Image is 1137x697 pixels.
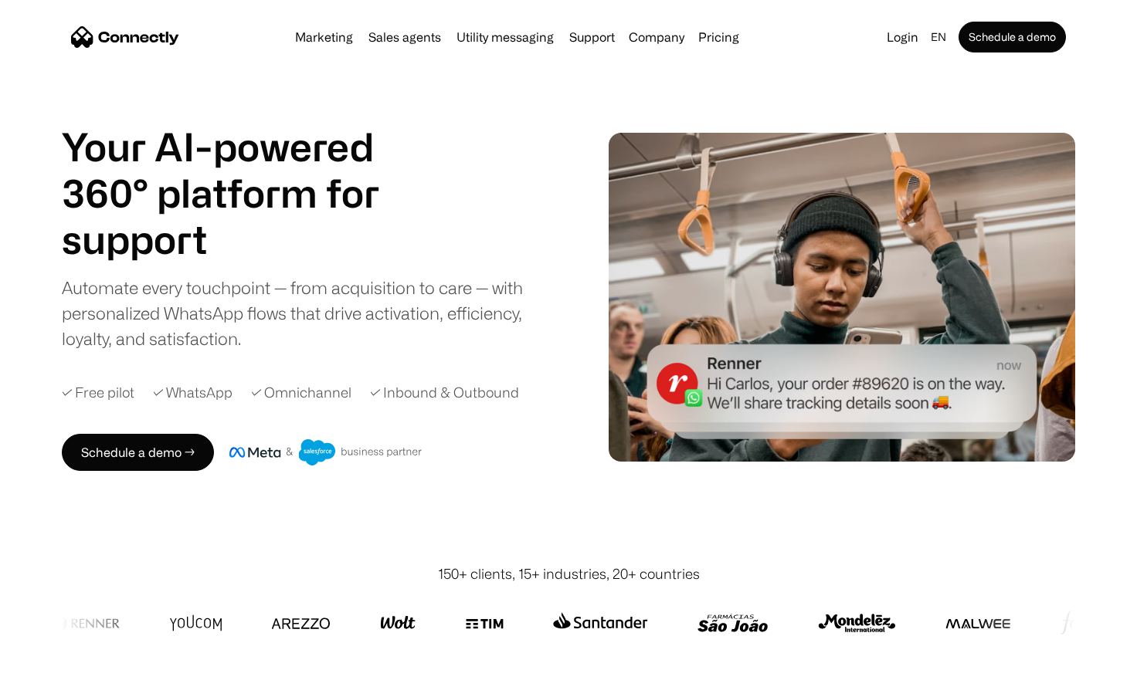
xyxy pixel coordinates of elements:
a: Sales agents [362,31,447,43]
div: Company [629,26,684,48]
div: 150+ clients, 15+ industries, 20+ countries [438,563,700,584]
h1: support [62,216,417,262]
aside: Language selected: English [15,668,93,692]
a: Utility messaging [450,31,560,43]
div: en [931,26,946,48]
div: 2 of 4 [62,216,417,262]
a: Schedule a demo → [62,434,214,471]
a: Marketing [289,31,359,43]
div: ✓ Free pilot [62,382,134,403]
ul: Language list [31,670,93,692]
a: Schedule a demo [959,22,1066,52]
div: en [925,26,955,48]
div: ✓ Omnichannel [251,382,351,403]
a: Pricing [692,31,745,43]
a: home [71,25,179,49]
a: Support [563,31,621,43]
div: Automate every touchpoint — from acquisition to care — with personalized WhatsApp flows that driv... [62,275,548,351]
div: carousel [62,216,417,262]
a: Login [881,26,925,48]
div: ✓ WhatsApp [153,382,232,403]
img: Meta and Salesforce business partner badge. [229,439,423,465]
h1: Your AI-powered 360° platform for [62,123,417,216]
div: Company [624,26,689,48]
div: ✓ Inbound & Outbound [370,382,519,403]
